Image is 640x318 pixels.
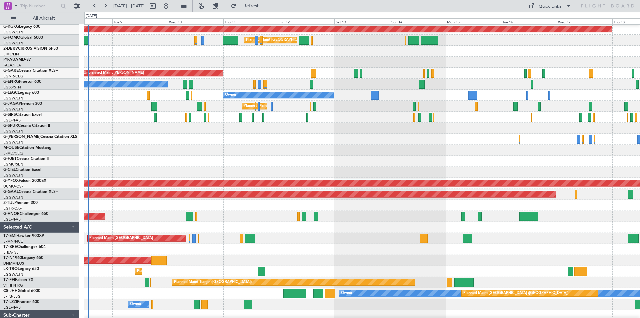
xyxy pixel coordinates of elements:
span: G-SIRS [3,113,16,117]
span: LX-TRO [3,267,18,271]
span: G-LEGC [3,91,18,95]
a: LX-TROLegacy 650 [3,267,39,271]
div: Planned Maint [GEOGRAPHIC_DATA] ([GEOGRAPHIC_DATA]) [246,35,351,45]
span: All Aircraft [17,16,70,21]
span: G-VNOR [3,212,20,216]
span: T7-EMI [3,234,16,238]
a: T7-BREChallenger 604 [3,245,46,249]
div: Quick Links [539,3,561,10]
a: G-FJETCessna Citation II [3,157,49,161]
span: G-ENRG [3,80,19,84]
div: Sun 14 [390,18,446,24]
a: G-KGKGLegacy 600 [3,25,40,29]
a: G-YFOXFalcon 2000EX [3,179,46,183]
a: EGGW/LTN [3,107,23,112]
a: FALA/HLA [3,63,21,68]
a: EGLF/FAB [3,118,21,123]
div: Thu 11 [223,18,279,24]
a: EGGW/LTN [3,129,23,134]
a: G-ENRGPraetor 600 [3,80,41,84]
div: Planned Maint [GEOGRAPHIC_DATA] [89,233,153,243]
div: [DATE] [86,13,97,19]
span: T7-FFI [3,278,15,282]
div: Planned Maint [GEOGRAPHIC_DATA] ([GEOGRAPHIC_DATA]) [463,288,568,298]
a: T7-FFIFalcon 7X [3,278,33,282]
span: T7-LZZI [3,300,17,304]
a: T7-EMIHawker 900XP [3,234,44,238]
div: Mon 15 [446,18,501,24]
a: T7-N1960Legacy 650 [3,256,43,260]
a: EGGW/LTN [3,272,23,277]
span: G-CIEL [3,168,16,172]
a: G-[PERSON_NAME]Cessna Citation XLS [3,135,77,139]
span: CS-JHH [3,289,18,293]
div: Wed 10 [168,18,223,24]
a: 2-DBRVCIRRUS VISION SF50 [3,47,58,51]
a: G-SIRSCitation Excel [3,113,42,117]
a: G-VNORChallenger 650 [3,212,48,216]
a: LTBA/ISL [3,250,18,255]
span: P4-AUA [3,58,18,62]
button: Refresh [228,1,268,11]
a: P4-AUAMD-87 [3,58,31,62]
a: G-FOMOGlobal 6000 [3,36,43,40]
div: Planned Maint Dusseldorf [137,266,181,276]
span: G-KGKG [3,25,19,29]
span: G-FJET [3,157,17,161]
span: G-FOMO [3,36,20,40]
a: EGGW/LTN [3,173,23,178]
div: Unplanned Maint [PERSON_NAME] [84,68,144,78]
a: EGGW/LTN [3,195,23,200]
a: G-SPURCessna Citation II [3,124,50,128]
span: [DATE] - [DATE] [113,3,145,9]
a: EGGW/LTN [3,30,23,35]
input: Trip Number [20,1,59,11]
a: LFMD/CEQ [3,151,23,156]
span: 2-TIJL [3,201,14,205]
div: Sat 13 [334,18,390,24]
span: G-[PERSON_NAME] [3,135,40,139]
a: M-OUSECitation Mustang [3,146,52,150]
button: All Aircraft [7,13,72,24]
div: Tue 16 [501,18,557,24]
span: Refresh [238,4,266,8]
a: G-GARECessna Citation XLS+ [3,69,58,73]
a: G-CIELCitation Excel [3,168,41,172]
a: EGLF/FAB [3,217,21,222]
div: Owner [225,90,236,100]
a: EGGW/LTN [3,41,23,46]
a: DNMM/LOS [3,261,24,266]
a: G-LEGCLegacy 600 [3,91,39,95]
span: 2-DBRV [3,47,18,51]
a: CS-JHHGlobal 6000 [3,289,40,293]
span: G-GARE [3,69,19,73]
span: T7-N1960 [3,256,22,260]
a: EGTK/OXF [3,206,22,211]
span: G-GAAL [3,190,19,194]
div: Owner [130,299,141,309]
a: LFMN/NCE [3,239,23,244]
a: EGGW/LTN [3,140,23,145]
div: Tue 9 [112,18,168,24]
div: Mon 8 [57,18,112,24]
a: UUMO/OSF [3,184,23,189]
a: LIML/LIN [3,52,19,57]
div: Wed 17 [557,18,612,24]
a: G-GAALCessna Citation XLS+ [3,190,58,194]
span: G-JAGA [3,102,19,106]
span: T7-BRE [3,245,17,249]
div: Planned Maint Tianjin ([GEOGRAPHIC_DATA]) [174,277,252,287]
div: Owner [341,288,352,298]
span: M-OUSE [3,146,19,150]
div: Fri 12 [279,18,335,24]
a: 2-TIJLPhenom 300 [3,201,38,205]
a: EGNR/CEG [3,74,23,79]
a: G-JAGAPhenom 300 [3,102,42,106]
a: EGSS/STN [3,85,21,90]
a: EGMC/SEN [3,162,23,167]
a: EGLF/FAB [3,305,21,310]
a: EGGW/LTN [3,96,23,101]
span: G-SPUR [3,124,18,128]
span: G-YFOX [3,179,19,183]
div: Planned Maint [GEOGRAPHIC_DATA] ([GEOGRAPHIC_DATA]) [244,101,349,111]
